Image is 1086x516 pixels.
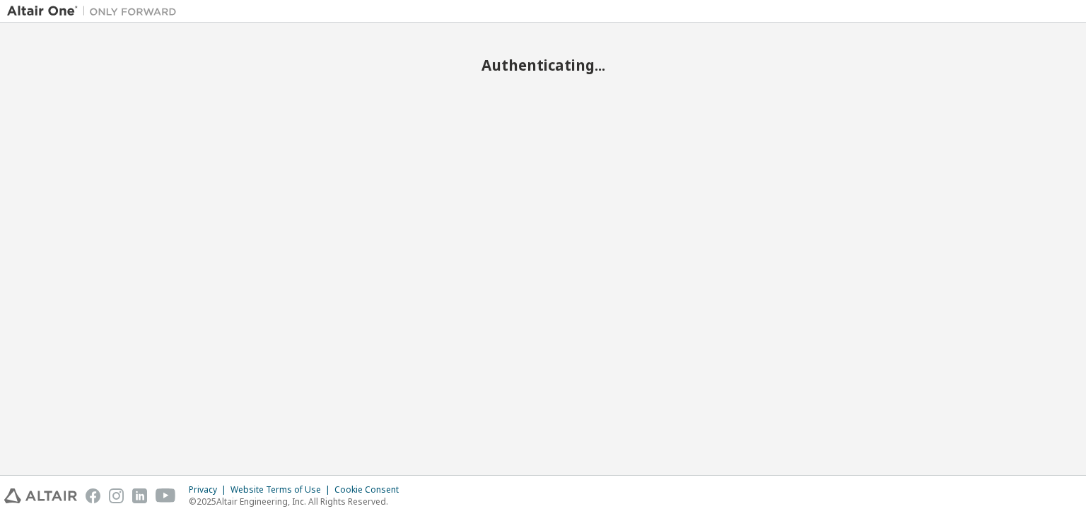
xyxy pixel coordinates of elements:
[156,488,176,503] img: youtube.svg
[7,56,1079,74] h2: Authenticating...
[109,488,124,503] img: instagram.svg
[7,4,184,18] img: Altair One
[86,488,100,503] img: facebook.svg
[189,484,230,496] div: Privacy
[4,488,77,503] img: altair_logo.svg
[132,488,147,503] img: linkedin.svg
[334,484,407,496] div: Cookie Consent
[230,484,334,496] div: Website Terms of Use
[189,496,407,508] p: © 2025 Altair Engineering, Inc. All Rights Reserved.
